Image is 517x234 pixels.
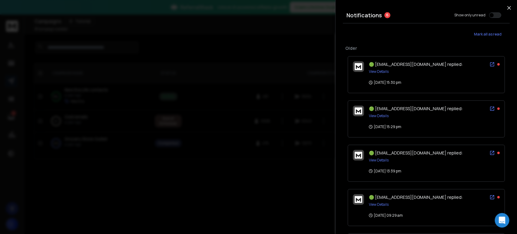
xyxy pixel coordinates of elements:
p: [DATE] 15:30 pm [369,80,401,85]
p: [DATE] 09:29 am [369,213,403,218]
button: View Details [369,202,389,207]
span: 6 [384,12,390,18]
span: 🟢 [EMAIL_ADDRESS][DOMAIN_NAME] replied: [369,61,463,67]
span: 🟢 [EMAIL_ADDRESS][DOMAIN_NAME] replied: [369,106,463,111]
span: Mark all as read [474,32,502,37]
img: logo [355,196,362,203]
button: View Details [369,69,389,74]
p: Older [345,45,507,51]
label: Show only unread [454,13,486,18]
button: View Details [369,158,389,163]
img: logo [355,107,362,114]
img: logo [355,63,362,70]
img: logo [355,152,362,159]
h3: Notifications [346,11,382,19]
p: [DATE] 13:39 pm [369,169,401,174]
button: View Details [369,114,389,118]
span: 🟢 [EMAIL_ADDRESS][DOMAIN_NAME] replied: [369,194,463,200]
span: 🟢 [EMAIL_ADDRESS][DOMAIN_NAME] replied: [369,150,463,156]
div: Open Intercom Messenger [495,213,509,228]
button: Mark all as read [466,28,510,40]
p: [DATE] 15:29 pm [369,124,401,129]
